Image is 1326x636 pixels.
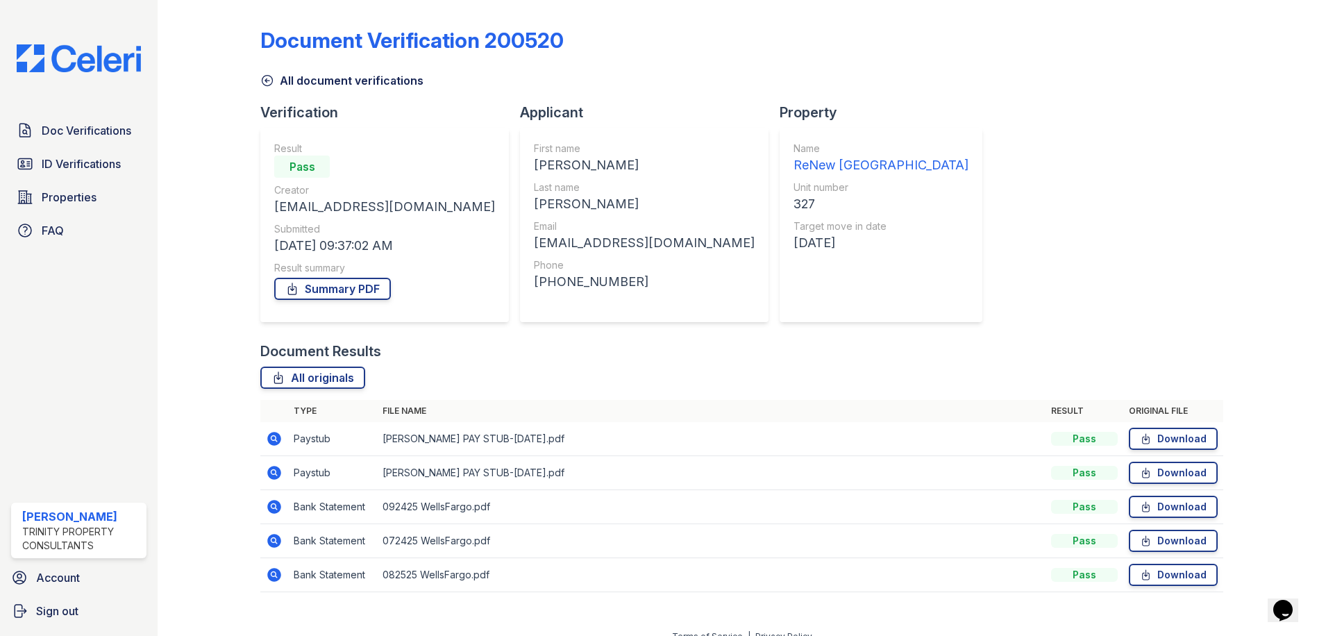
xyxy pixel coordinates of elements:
a: All document verifications [260,72,423,89]
div: [EMAIL_ADDRESS][DOMAIN_NAME] [274,197,495,217]
a: FAQ [11,217,146,244]
td: [PERSON_NAME] PAY STUB-[DATE].pdf [377,422,1046,456]
td: 072425 WellsFargo.pdf [377,524,1046,558]
a: Account [6,564,152,592]
div: Verification [260,103,520,122]
div: [DATE] 09:37:02 AM [274,236,495,256]
div: Pass [1051,500,1118,514]
div: Phone [534,258,755,272]
td: 092425 WellsFargo.pdf [377,490,1046,524]
th: Result [1046,400,1123,422]
a: ID Verifications [11,150,146,178]
div: First name [534,142,755,156]
a: Properties [11,183,146,211]
div: Pass [274,156,330,178]
a: Name ReNew [GEOGRAPHIC_DATA] [794,142,968,175]
span: FAQ [42,222,64,239]
div: Document Verification 200520 [260,28,564,53]
div: ReNew [GEOGRAPHIC_DATA] [794,156,968,175]
span: Properties [42,189,96,206]
a: Download [1129,564,1218,586]
td: [PERSON_NAME] PAY STUB-[DATE].pdf [377,456,1046,490]
a: All originals [260,367,365,389]
div: Pass [1051,432,1118,446]
td: Bank Statement [288,524,377,558]
iframe: chat widget [1268,580,1312,622]
td: Bank Statement [288,558,377,592]
span: Doc Verifications [42,122,131,139]
div: Target move in date [794,219,968,233]
div: Email [534,219,755,233]
div: Property [780,103,993,122]
div: Applicant [520,103,780,122]
a: Download [1129,428,1218,450]
div: Name [794,142,968,156]
div: Pass [1051,568,1118,582]
span: Sign out [36,603,78,619]
div: Creator [274,183,495,197]
a: Download [1129,530,1218,552]
div: Trinity Property Consultants [22,525,141,553]
td: 082525 WellsFargo.pdf [377,558,1046,592]
th: File name [377,400,1046,422]
div: [EMAIL_ADDRESS][DOMAIN_NAME] [534,233,755,253]
td: Bank Statement [288,490,377,524]
a: Sign out [6,597,152,625]
a: Download [1129,462,1218,484]
div: Result [274,142,495,156]
td: Paystub [288,422,377,456]
div: 327 [794,194,968,214]
td: Paystub [288,456,377,490]
img: CE_Logo_Blue-a8612792a0a2168367f1c8372b55b34899dd931a85d93a1a3d3e32e68fde9ad4.png [6,44,152,72]
div: Pass [1051,466,1118,480]
div: Pass [1051,534,1118,548]
div: Result summary [274,261,495,275]
a: Summary PDF [274,278,391,300]
div: [PERSON_NAME] [22,508,141,525]
div: Document Results [260,342,381,361]
div: [PERSON_NAME] [534,194,755,214]
div: [DATE] [794,233,968,253]
span: Account [36,569,80,586]
div: Unit number [794,181,968,194]
th: Original file [1123,400,1223,422]
div: [PERSON_NAME] [534,156,755,175]
a: Download [1129,496,1218,518]
div: Submitted [274,222,495,236]
div: [PHONE_NUMBER] [534,272,755,292]
span: ID Verifications [42,156,121,172]
th: Type [288,400,377,422]
div: Last name [534,181,755,194]
a: Doc Verifications [11,117,146,144]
